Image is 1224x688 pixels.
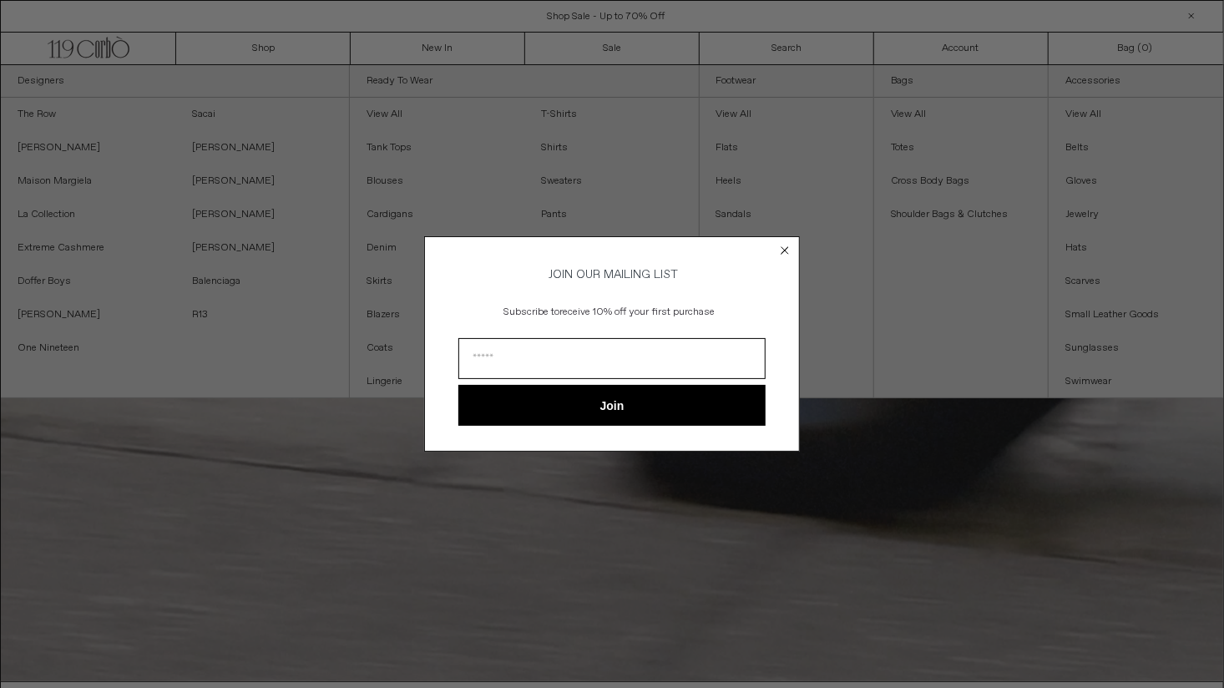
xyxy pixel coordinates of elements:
button: Join [458,385,766,426]
input: Email [458,338,766,379]
span: Subscribe to [504,306,560,319]
span: receive 10% off your first purchase [560,306,716,319]
button: Close dialog [776,242,793,259]
span: JOIN OUR MAILING LIST [546,267,678,282]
